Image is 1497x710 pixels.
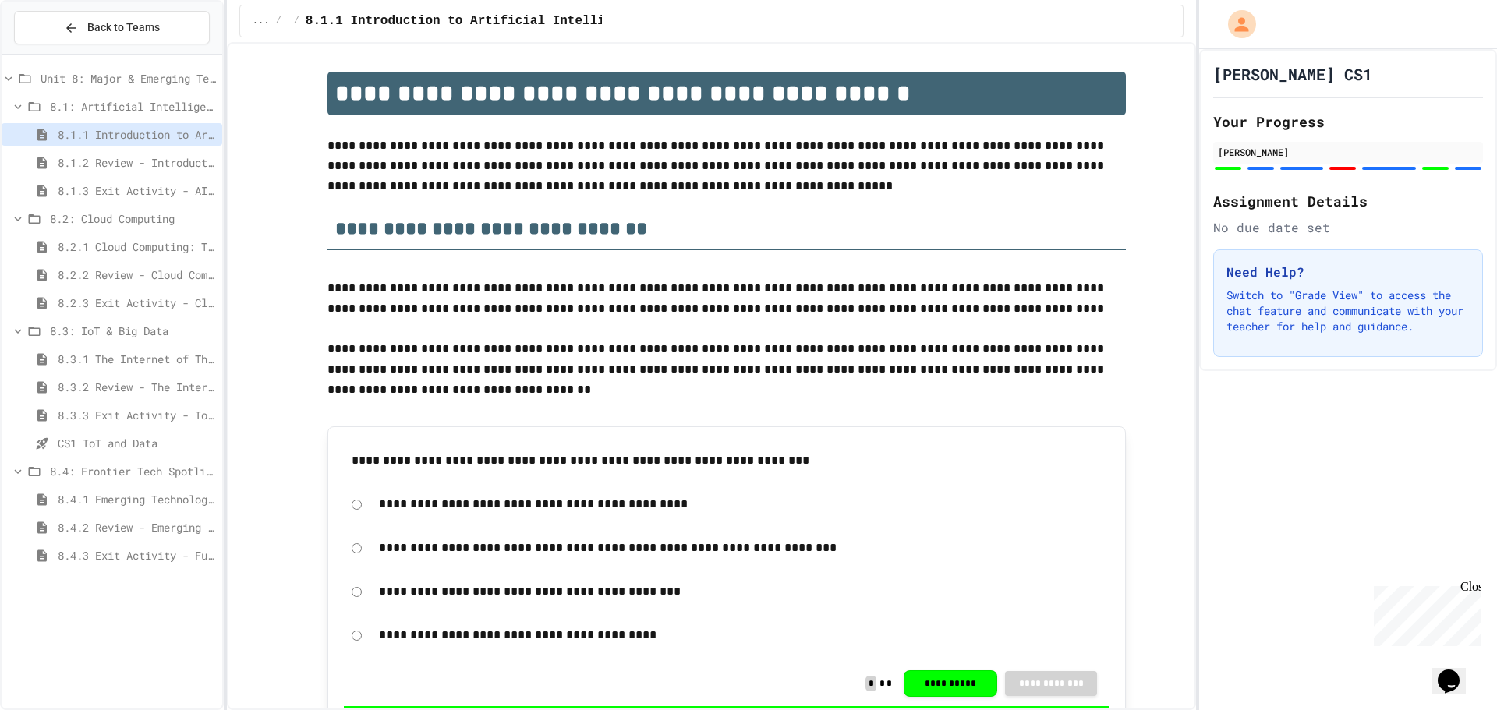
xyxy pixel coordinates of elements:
h2: Your Progress [1213,111,1483,132]
div: No due date set [1213,218,1483,237]
span: 8.1.2 Review - Introduction to Artificial Intelligence [58,154,216,171]
h1: [PERSON_NAME] CS1 [1213,63,1372,85]
div: Chat with us now!Close [6,6,108,99]
span: 8.4.1 Emerging Technologies: Shaping Our Digital Future [58,491,216,507]
span: 8.4: Frontier Tech Spotlight [50,463,216,479]
span: 8.2.2 Review - Cloud Computing [58,267,216,283]
span: 8.3: IoT & Big Data [50,323,216,339]
span: Back to Teams [87,19,160,36]
span: 8.1.3 Exit Activity - AI Detective [58,182,216,199]
h2: Assignment Details [1213,190,1483,212]
span: ... [253,15,270,27]
iframe: chat widget [1368,580,1481,646]
button: Back to Teams [14,11,210,44]
span: 8.2.1 Cloud Computing: Transforming the Digital World [58,238,216,255]
span: CS1 IoT and Data [58,435,216,451]
span: / [294,15,299,27]
span: 8.3.3 Exit Activity - IoT Data Detective Challenge [58,407,216,423]
div: [PERSON_NAME] [1218,145,1478,159]
span: 8.1.1 Introduction to Artificial Intelligence [58,126,216,143]
h3: Need Help? [1226,263,1470,281]
span: 8.3.2 Review - The Internet of Things and Big Data [58,379,216,395]
span: 8.4.2 Review - Emerging Technologies: Shaping Our Digital Future [58,519,216,535]
span: 8.2: Cloud Computing [50,210,216,227]
iframe: chat widget [1432,648,1481,694]
span: 8.2.3 Exit Activity - Cloud Service Detective [58,295,216,311]
span: 8.4.3 Exit Activity - Future Tech Challenge [58,547,216,563]
span: 8.1.1 Introduction to Artificial Intelligence [306,12,642,30]
span: 8.1: Artificial Intelligence Basics [50,98,216,115]
p: Switch to "Grade View" to access the chat feature and communicate with your teacher for help and ... [1226,288,1470,334]
span: Unit 8: Major & Emerging Technologies [41,70,216,87]
div: My Account [1212,6,1260,42]
span: / [275,15,281,27]
span: 8.3.1 The Internet of Things and Big Data: Our Connected Digital World [58,351,216,367]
